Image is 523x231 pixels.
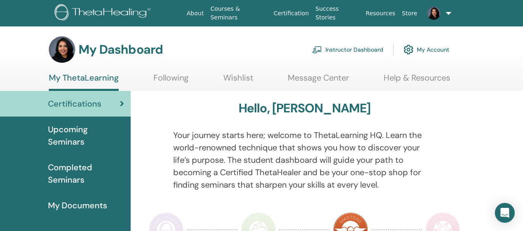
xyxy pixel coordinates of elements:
h3: My Dashboard [79,42,163,57]
a: Courses & Seminars [207,1,270,25]
img: logo.png [55,4,153,23]
div: Open Intercom Messenger [495,203,515,223]
span: Completed Seminars [48,161,124,186]
a: Store [399,6,420,21]
img: default.jpg [49,36,75,63]
img: cog.svg [404,43,413,57]
a: My ThetaLearning [49,73,119,91]
a: My Account [404,40,449,59]
a: Message Center [288,73,349,89]
a: Resources [363,6,399,21]
span: Upcoming Seminars [48,123,124,148]
span: My Documents [48,199,107,212]
img: chalkboard-teacher.svg [312,46,322,53]
a: Following [153,73,189,89]
p: Your journey starts here; welcome to ThetaLearning HQ. Learn the world-renowned technique that sh... [173,129,436,191]
a: Help & Resources [384,73,450,89]
img: default.jpg [427,7,440,20]
a: About [184,6,207,21]
a: Certification [270,6,312,21]
a: Wishlist [223,73,253,89]
a: Instructor Dashboard [312,40,383,59]
h3: Hello, [PERSON_NAME] [239,101,371,116]
a: Success Stories [312,1,362,25]
span: Certifications [48,98,101,110]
